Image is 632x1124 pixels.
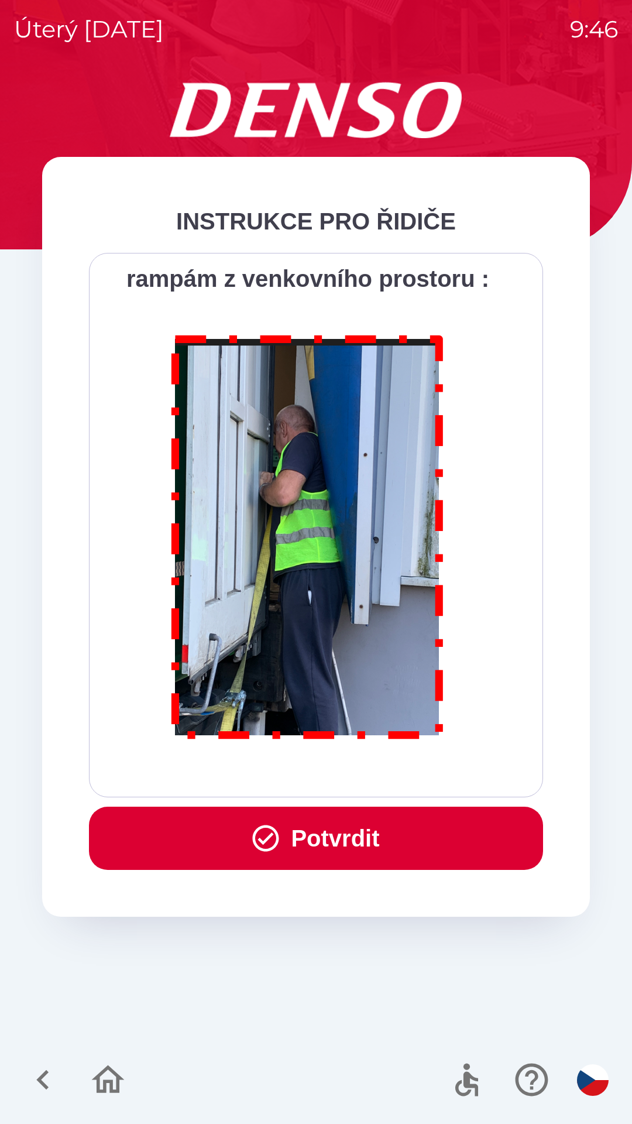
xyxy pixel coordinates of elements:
[42,82,590,138] img: Logo
[89,807,543,870] button: Potvrdit
[158,320,458,750] img: M8MNayrTL6gAAAABJRU5ErkJggg==
[89,204,543,239] div: INSTRUKCE PRO ŘIDIČE
[14,12,164,47] p: úterý [DATE]
[577,1064,609,1096] img: cs flag
[570,12,618,47] p: 9:46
